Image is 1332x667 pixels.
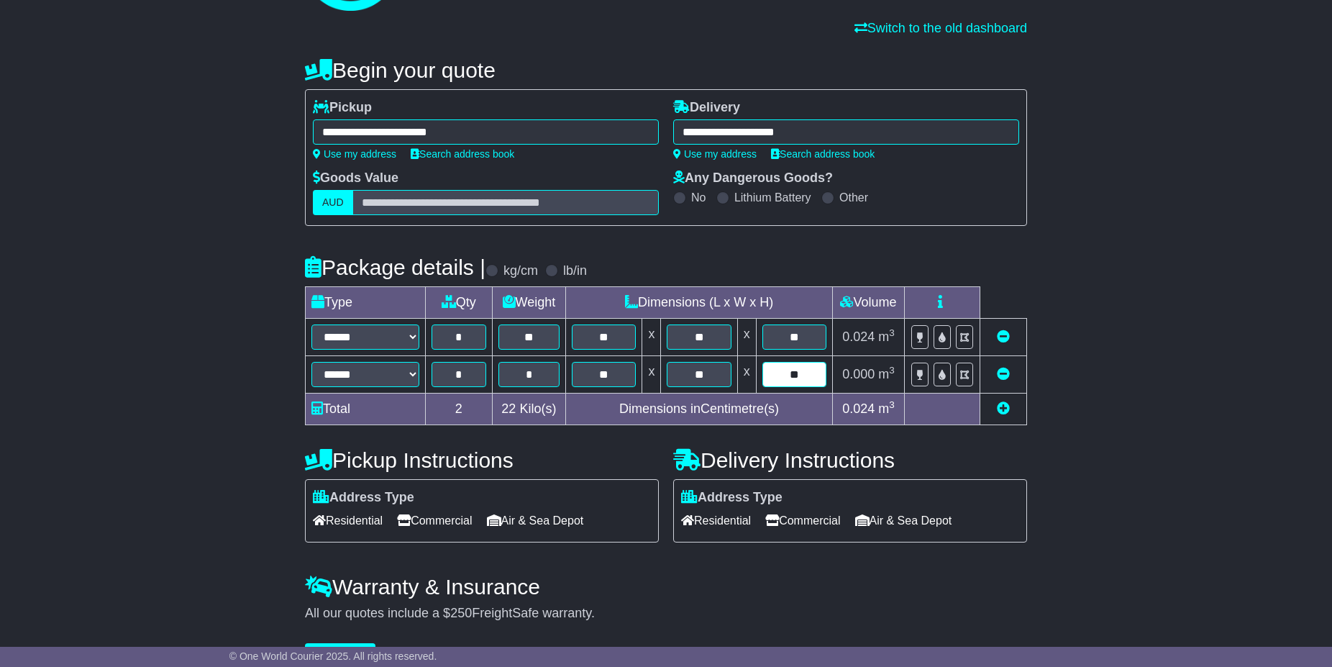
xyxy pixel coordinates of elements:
[997,401,1010,416] a: Add new item
[681,509,751,532] span: Residential
[501,401,516,416] span: 22
[305,58,1027,82] h4: Begin your quote
[842,330,875,344] span: 0.024
[842,367,875,381] span: 0.000
[313,190,353,215] label: AUD
[889,327,895,338] sup: 3
[503,263,538,279] label: kg/cm
[673,148,757,160] a: Use my address
[673,448,1027,472] h4: Delivery Instructions
[426,394,493,425] td: 2
[305,575,1027,599] h4: Warranty & Insurance
[878,367,895,381] span: m
[305,606,1027,622] div: All our quotes include a $ FreightSafe warranty.
[673,100,740,116] label: Delivery
[765,509,840,532] span: Commercial
[313,148,396,160] a: Use my address
[889,399,895,410] sup: 3
[305,448,659,472] h4: Pickup Instructions
[842,401,875,416] span: 0.024
[878,330,895,344] span: m
[450,606,472,620] span: 250
[734,191,811,204] label: Lithium Battery
[492,287,566,319] td: Weight
[642,356,661,394] td: x
[563,263,587,279] label: lb/in
[889,365,895,376] sup: 3
[839,191,868,204] label: Other
[313,490,414,506] label: Address Type
[642,319,661,356] td: x
[855,509,952,532] span: Air & Sea Depot
[681,490,783,506] label: Address Type
[737,319,756,356] td: x
[997,330,1010,344] a: Remove this item
[306,287,426,319] td: Type
[306,394,426,425] td: Total
[492,394,566,425] td: Kilo(s)
[691,191,706,204] label: No
[566,287,833,319] td: Dimensions (L x W x H)
[313,171,398,186] label: Goods Value
[305,255,485,279] h4: Package details |
[771,148,875,160] a: Search address book
[313,100,372,116] label: Pickup
[673,171,833,186] label: Any Dangerous Goods?
[566,394,833,425] td: Dimensions in Centimetre(s)
[997,367,1010,381] a: Remove this item
[313,509,383,532] span: Residential
[854,21,1027,35] a: Switch to the old dashboard
[832,287,904,319] td: Volume
[426,287,493,319] td: Qty
[737,356,756,394] td: x
[487,509,584,532] span: Air & Sea Depot
[229,650,437,662] span: © One World Courier 2025. All rights reserved.
[411,148,514,160] a: Search address book
[397,509,472,532] span: Commercial
[878,401,895,416] span: m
